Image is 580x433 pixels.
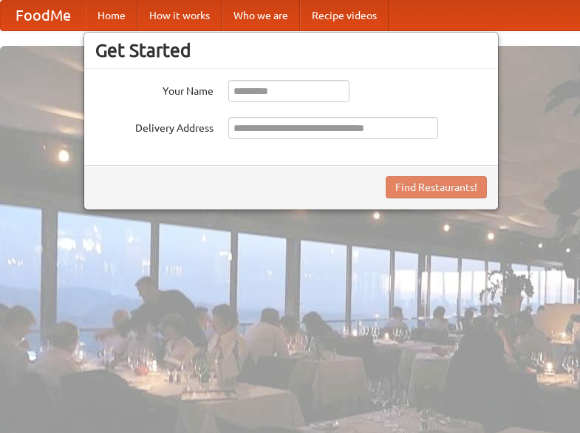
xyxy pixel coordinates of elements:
[95,39,487,61] h3: Get Started
[300,1,389,30] a: Recipe videos
[95,80,214,98] label: Your Name
[222,1,300,30] a: Who we are
[1,1,86,30] a: FoodMe
[86,1,137,30] a: Home
[386,176,487,198] button: Find Restaurants!
[137,1,222,30] a: How it works
[95,117,214,135] label: Delivery Address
